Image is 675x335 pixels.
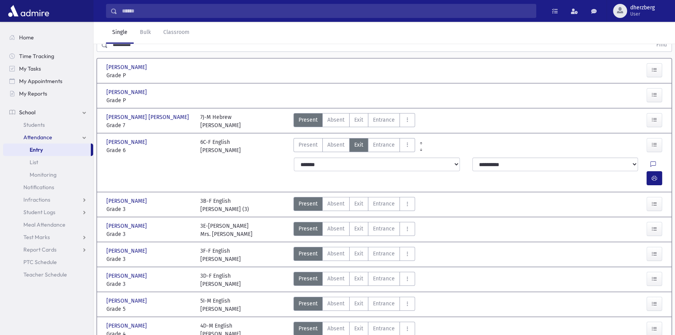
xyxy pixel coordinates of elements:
[23,134,52,141] span: Attendance
[327,141,345,149] span: Absent
[106,297,148,305] span: [PERSON_NAME]
[19,90,47,97] span: My Reports
[293,138,415,154] div: AttTypes
[354,200,363,208] span: Exit
[327,250,345,258] span: Absent
[23,234,50,241] span: Test Marks
[106,322,148,330] span: [PERSON_NAME]
[30,159,38,166] span: List
[327,116,345,124] span: Absent
[652,38,671,51] button: Find
[106,280,193,288] span: Grade 3
[293,247,415,263] div: AttTypes
[293,113,415,129] div: AttTypes
[354,275,363,283] span: Exit
[373,116,395,124] span: Entrance
[106,138,148,146] span: [PERSON_NAME]
[354,116,363,124] span: Exit
[106,272,148,280] span: [PERSON_NAME]
[299,275,318,283] span: Present
[23,271,67,278] span: Teacher Schedule
[3,206,93,218] a: Student Logs
[200,272,241,288] div: 3D-F English [PERSON_NAME]
[327,275,345,283] span: Absent
[630,5,655,11] span: dherzberg
[23,259,57,266] span: PTC Schedule
[373,300,395,308] span: Entrance
[106,146,193,154] span: Grade 6
[3,131,93,144] a: Attendance
[299,200,318,208] span: Present
[373,275,395,283] span: Entrance
[200,197,249,213] div: 3B-F English [PERSON_NAME] (3)
[30,146,43,153] span: Entry
[106,113,191,121] span: [PERSON_NAME] [PERSON_NAME]
[3,243,93,256] a: Report Cards
[106,205,193,213] span: Grade 3
[630,11,655,17] span: User
[293,297,415,313] div: AttTypes
[3,75,93,87] a: My Appointments
[354,250,363,258] span: Exit
[23,196,50,203] span: Infractions
[106,71,193,80] span: Grade P
[19,34,34,41] span: Home
[354,300,363,308] span: Exit
[106,88,148,96] span: [PERSON_NAME]
[299,324,318,333] span: Present
[19,65,41,72] span: My Tasks
[23,221,65,228] span: Meal Attendance
[3,144,91,156] a: Entry
[3,31,93,44] a: Home
[23,246,57,253] span: Report Cards
[327,324,345,333] span: Absent
[19,109,35,116] span: School
[106,96,193,105] span: Grade P
[3,62,93,75] a: My Tasks
[3,231,93,243] a: Test Marks
[299,141,318,149] span: Present
[327,200,345,208] span: Absent
[200,138,241,154] div: 6C-F English [PERSON_NAME]
[293,222,415,238] div: AttTypes
[106,121,193,129] span: Grade 7
[299,300,318,308] span: Present
[23,121,45,128] span: Students
[200,297,241,313] div: 5I-M English [PERSON_NAME]
[3,50,93,62] a: Time Tracking
[157,22,196,44] a: Classroom
[106,247,148,255] span: [PERSON_NAME]
[3,268,93,281] a: Teacher Schedule
[19,53,54,60] span: Time Tracking
[299,116,318,124] span: Present
[106,197,148,205] span: [PERSON_NAME]
[106,255,193,263] span: Grade 3
[30,171,57,178] span: Monitoring
[200,113,241,129] div: 7J-M Hebrew [PERSON_NAME]
[373,141,395,149] span: Entrance
[3,218,93,231] a: Meal Attendance
[373,250,395,258] span: Entrance
[327,300,345,308] span: Absent
[3,168,93,181] a: Monitoring
[19,78,62,85] span: My Appointments
[23,184,54,191] span: Notifications
[106,305,193,313] span: Grade 5
[134,22,157,44] a: Bulk
[3,106,93,119] a: School
[299,225,318,233] span: Present
[106,230,193,238] span: Grade 3
[200,247,241,263] div: 3F-F English [PERSON_NAME]
[3,87,93,100] a: My Reports
[373,225,395,233] span: Entrance
[373,200,395,208] span: Entrance
[106,22,134,44] a: Single
[106,63,148,71] span: [PERSON_NAME]
[3,156,93,168] a: List
[117,4,536,18] input: Search
[354,225,363,233] span: Exit
[299,250,318,258] span: Present
[3,181,93,193] a: Notifications
[6,3,51,19] img: AdmirePro
[3,256,93,268] a: PTC Schedule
